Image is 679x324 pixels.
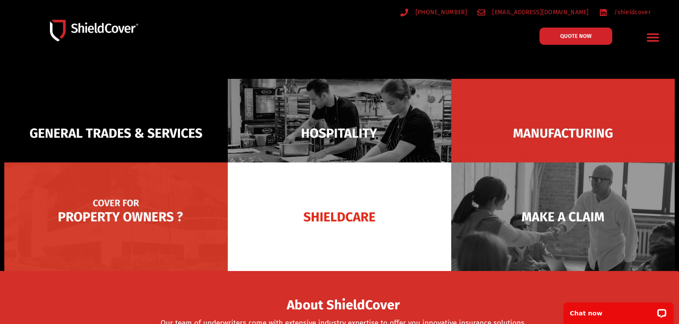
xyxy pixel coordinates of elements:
[50,20,138,41] img: Shield-Cover-Underwriting-Australia-logo-full
[599,7,651,18] a: /shieldcover
[612,7,651,18] span: /shieldcover
[558,297,679,324] iframe: LiveChat chat widget
[560,33,592,39] span: QUOTE NOW
[287,300,400,311] span: About ShieldCover
[400,7,467,18] a: [PHONE_NUMBER]
[539,28,612,45] a: QUOTE NOW
[413,7,467,18] span: [PHONE_NUMBER]
[287,302,400,311] a: About ShieldCover
[490,7,589,18] span: [EMAIL_ADDRESS][DOMAIN_NAME]
[643,27,663,47] div: Menu Toggle
[477,7,589,18] a: [EMAIL_ADDRESS][DOMAIN_NAME]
